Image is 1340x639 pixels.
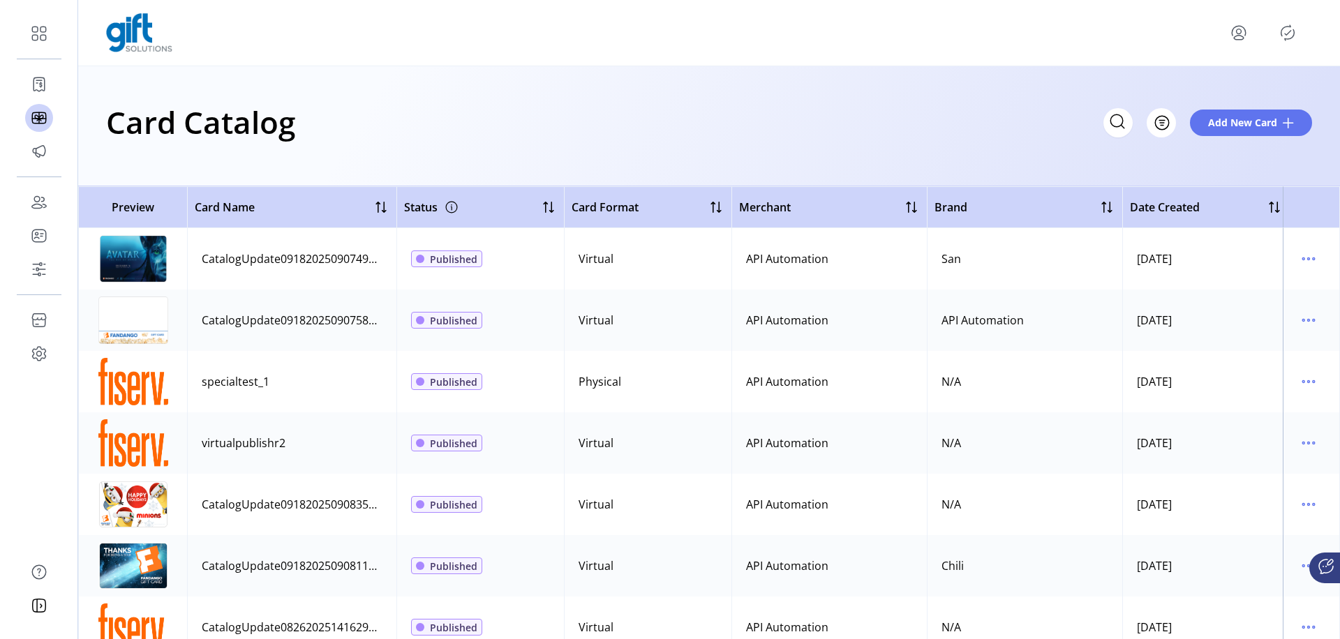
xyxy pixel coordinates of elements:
td: [DATE] [1122,228,1290,290]
div: API Automation [746,373,828,390]
button: Filter Button [1147,108,1176,137]
button: menu [1297,493,1320,516]
span: Card Format [572,199,639,216]
div: San [941,250,961,267]
td: [DATE] [1122,535,1290,596]
span: Published [430,559,477,573]
img: preview [98,235,168,283]
td: [DATE] [1122,351,1290,412]
img: preview [98,296,168,344]
div: Virtual [579,619,613,636]
div: API Automation [941,312,1024,329]
div: CatalogUpdate09182025090811430 [202,557,382,574]
div: CatalogUpdate09182025090758406 [202,312,382,329]
div: API Automation [746,250,828,267]
span: Published [430,252,477,266]
div: Virtual [579,496,613,513]
div: virtualpublishr2 [202,435,285,451]
div: Virtual [579,557,613,574]
div: API Automation [746,312,828,329]
span: Published [430,497,477,512]
span: Published [430,436,477,451]
span: Merchant [739,199,791,216]
span: Date Created [1130,199,1200,216]
span: Preview [86,199,180,216]
button: menu [1297,616,1320,638]
button: menu [1297,248,1320,270]
div: CatalogUpdate09182025090749436 [202,250,382,267]
div: Status [404,196,460,218]
span: Card Name [195,199,255,216]
span: Add New Card [1208,115,1277,130]
div: N/A [941,496,961,513]
div: CatalogUpdate09182025090835881 [202,496,382,513]
div: Chili [941,557,964,574]
input: Search [1103,108,1133,137]
div: N/A [941,435,961,451]
span: Brand [935,199,967,216]
img: logo [106,13,172,52]
div: Virtual [579,435,613,451]
div: N/A [941,373,961,390]
div: specialtest_1 [202,373,269,390]
button: Publisher Panel [1276,22,1299,44]
div: API Automation [746,619,828,636]
img: preview [98,358,168,405]
div: N/A [941,619,961,636]
button: menu [1297,555,1320,577]
div: API Automation [746,557,828,574]
span: Published [430,620,477,635]
div: Physical [579,373,621,390]
div: API Automation [746,435,828,451]
button: menu [1297,432,1320,454]
img: preview [98,419,168,467]
td: [DATE] [1122,474,1290,535]
td: [DATE] [1122,412,1290,474]
div: Virtual [579,312,613,329]
button: menu [1297,309,1320,331]
button: menu [1297,370,1320,393]
img: preview [98,542,168,589]
h1: Card Catalog [106,98,295,146]
span: Published [430,313,477,328]
span: Published [430,375,477,389]
button: menu [1228,22,1250,44]
td: [DATE] [1122,290,1290,351]
div: CatalogUpdate08262025141629038 [202,619,382,636]
img: preview [98,481,168,528]
div: Virtual [579,250,613,267]
button: Add New Card [1190,110,1312,136]
div: API Automation [746,496,828,513]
